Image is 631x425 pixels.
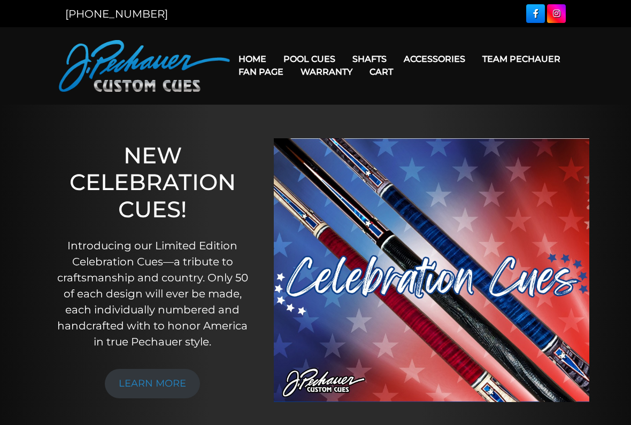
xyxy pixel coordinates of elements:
[230,58,292,85] a: Fan Page
[275,45,344,73] a: Pool Cues
[230,45,275,73] a: Home
[474,45,569,73] a: Team Pechauer
[53,142,252,223] h1: NEW CELEBRATION CUES!
[361,58,402,85] a: Cart
[395,45,474,73] a: Accessories
[292,58,361,85] a: Warranty
[105,369,200,398] a: LEARN MORE
[344,45,395,73] a: Shafts
[53,238,252,350] p: Introducing our Limited Edition Celebration Cues—a tribute to craftsmanship and country. Only 50 ...
[59,40,230,92] img: Pechauer Custom Cues
[65,7,168,20] a: [PHONE_NUMBER]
